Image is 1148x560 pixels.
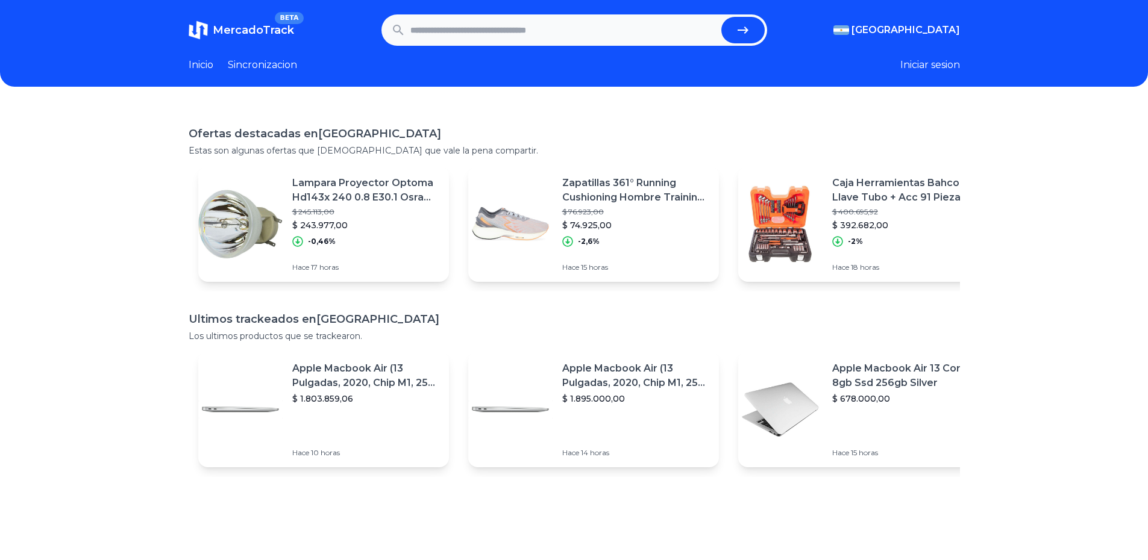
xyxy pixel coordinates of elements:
[292,263,439,272] p: Hace 17 horas
[292,448,439,458] p: Hace 10 horas
[832,263,979,272] p: Hace 18 horas
[562,263,709,272] p: Hace 15 horas
[832,393,979,405] p: $ 678.000,00
[189,20,208,40] img: MercadoTrack
[189,20,294,40] a: MercadoTrackBETA
[308,237,336,246] p: -0,46%
[832,207,979,217] p: $ 400.695,92
[189,125,960,142] h1: Ofertas destacadas en [GEOGRAPHIC_DATA]
[198,352,449,467] a: Featured imageApple Macbook Air (13 Pulgadas, 2020, Chip M1, 256 Gb De Ssd, 8 Gb De Ram) - Plata$...
[832,448,979,458] p: Hace 15 horas
[189,58,213,72] a: Inicio
[213,23,294,37] span: MercadoTrack
[848,237,863,246] p: -2%
[738,367,823,452] img: Featured image
[198,367,283,452] img: Featured image
[292,361,439,390] p: Apple Macbook Air (13 Pulgadas, 2020, Chip M1, 256 Gb De Ssd, 8 Gb De Ram) - Plata
[833,25,849,35] img: Argentina
[562,207,709,217] p: $ 76.923,00
[852,23,960,37] span: [GEOGRAPHIC_DATA]
[738,166,989,282] a: Featured imageCaja Herramientas Bahco Llave Tubo + Acc 91 Piezas S910-a$ 400.695,92$ 392.682,00-2...
[562,176,709,205] p: Zapatillas 361° Running Cushioning Hombre Training - [GEOGRAPHIC_DATA]
[468,166,719,282] a: Featured imageZapatillas 361° Running Cushioning Hombre Training - [GEOGRAPHIC_DATA]$ 76.923,00$ ...
[198,182,283,266] img: Featured image
[468,182,553,266] img: Featured image
[292,207,439,217] p: $ 245.113,00
[832,219,979,231] p: $ 392.682,00
[198,166,449,282] a: Featured imageLampara Proyector Optoma Hd143x 240 0.8 E30.1 Osram - Plus$ 245.113,00$ 243.977,00-...
[562,219,709,231] p: $ 74.925,00
[228,58,297,72] a: Sincronizacion
[292,219,439,231] p: $ 243.977,00
[578,237,600,246] p: -2,6%
[189,145,960,157] p: Estas son algunas ofertas que [DEMOGRAPHIC_DATA] que vale la pena compartir.
[468,352,719,467] a: Featured imageApple Macbook Air (13 Pulgadas, 2020, Chip M1, 256 Gb De Ssd, 8 Gb De Ram) - Plata$...
[275,12,303,24] span: BETA
[738,352,989,467] a: Featured imageApple Macbook Air 13 Core I5 8gb Ssd 256gb Silver$ 678.000,00Hace 15 horas
[189,330,960,342] p: Los ultimos productos que se trackearon.
[900,58,960,72] button: Iniciar sesion
[468,367,553,452] img: Featured image
[562,448,709,458] p: Hace 14 horas
[832,361,979,390] p: Apple Macbook Air 13 Core I5 8gb Ssd 256gb Silver
[833,23,960,37] button: [GEOGRAPHIC_DATA]
[189,311,960,328] h1: Ultimos trackeados en [GEOGRAPHIC_DATA]
[562,393,709,405] p: $ 1.895.000,00
[832,176,979,205] p: Caja Herramientas Bahco Llave Tubo + Acc 91 Piezas S910-a
[292,176,439,205] p: Lampara Proyector Optoma Hd143x 240 0.8 E30.1 Osram - Plus
[562,361,709,390] p: Apple Macbook Air (13 Pulgadas, 2020, Chip M1, 256 Gb De Ssd, 8 Gb De Ram) - Plata
[292,393,439,405] p: $ 1.803.859,06
[738,182,823,266] img: Featured image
